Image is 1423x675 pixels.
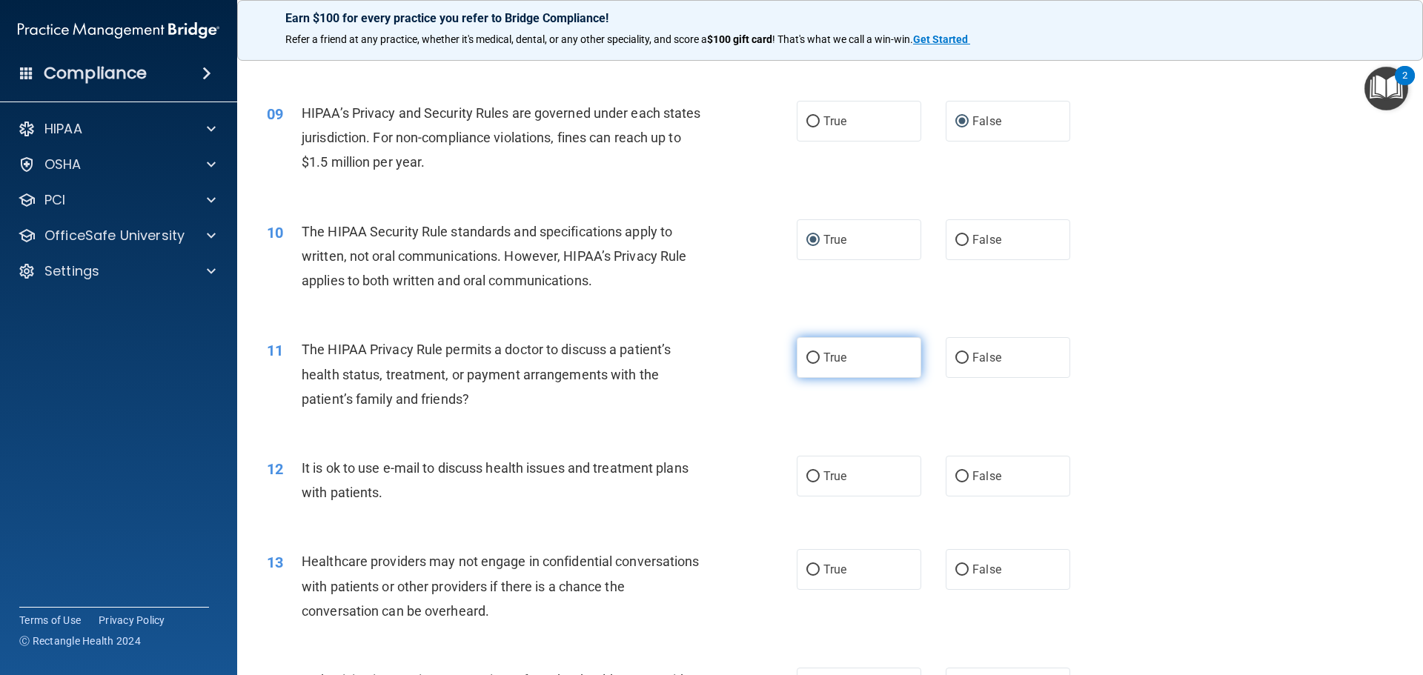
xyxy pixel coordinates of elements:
[285,33,707,45] span: Refer a friend at any practice, whether it's medical, dental, or any other speciality, and score a
[267,460,283,478] span: 12
[972,233,1001,247] span: False
[823,114,846,128] span: True
[302,105,701,170] span: HIPAA’s Privacy and Security Rules are governed under each states jurisdiction. For non-complianc...
[823,562,846,576] span: True
[18,262,216,280] a: Settings
[955,116,969,127] input: False
[955,235,969,246] input: False
[44,120,82,138] p: HIPAA
[1364,67,1408,110] button: Open Resource Center, 2 new notifications
[18,16,219,45] img: PMB logo
[99,613,165,628] a: Privacy Policy
[972,114,1001,128] span: False
[267,553,283,571] span: 13
[955,471,969,482] input: False
[1402,76,1407,95] div: 2
[806,565,820,576] input: True
[267,105,283,123] span: 09
[823,469,846,483] span: True
[823,350,846,365] span: True
[707,33,772,45] strong: $100 gift card
[18,156,216,173] a: OSHA
[302,224,686,288] span: The HIPAA Security Rule standards and specifications apply to written, not oral communications. H...
[806,235,820,246] input: True
[19,613,81,628] a: Terms of Use
[772,33,913,45] span: ! That's what we call a win-win.
[806,116,820,127] input: True
[44,262,99,280] p: Settings
[806,353,820,364] input: True
[972,350,1001,365] span: False
[18,227,216,245] a: OfficeSafe University
[285,11,1375,25] p: Earn $100 for every practice you refer to Bridge Compliance!
[44,156,82,173] p: OSHA
[18,191,216,209] a: PCI
[972,469,1001,483] span: False
[267,342,283,359] span: 11
[302,460,689,500] span: It is ok to use e-mail to discuss health issues and treatment plans with patients.
[267,224,283,242] span: 10
[972,562,1001,576] span: False
[44,227,185,245] p: OfficeSafe University
[823,233,846,247] span: True
[19,634,141,648] span: Ⓒ Rectangle Health 2024
[44,63,147,84] h4: Compliance
[955,565,969,576] input: False
[302,342,671,406] span: The HIPAA Privacy Rule permits a doctor to discuss a patient’s health status, treatment, or payme...
[18,120,216,138] a: HIPAA
[913,33,968,45] strong: Get Started
[44,191,65,209] p: PCI
[955,353,969,364] input: False
[913,33,970,45] a: Get Started
[302,553,700,618] span: Healthcare providers may not engage in confidential conversations with patients or other provider...
[806,471,820,482] input: True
